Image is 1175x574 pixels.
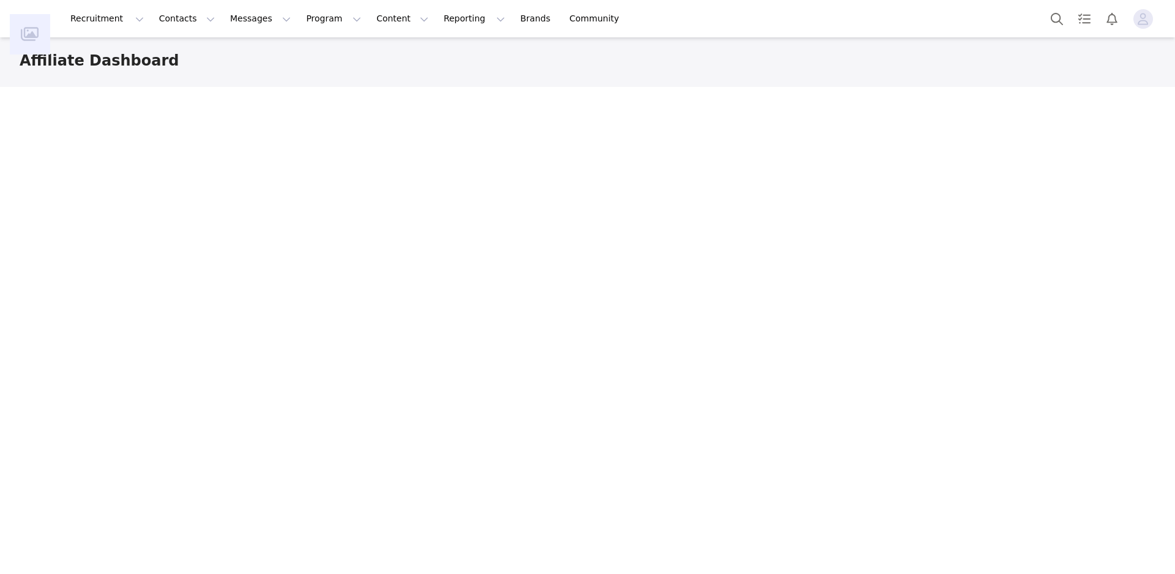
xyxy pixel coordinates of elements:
[513,5,561,32] a: Brands
[1071,5,1098,32] a: Tasks
[299,5,368,32] button: Program
[1099,5,1125,32] button: Notifications
[436,5,512,32] button: Reporting
[1126,9,1165,29] button: Profile
[152,5,222,32] button: Contacts
[63,5,151,32] button: Recruitment
[223,5,298,32] button: Messages
[1137,9,1149,29] div: avatar
[369,5,436,32] button: Content
[1043,5,1070,32] button: Search
[562,5,632,32] a: Community
[20,52,179,70] h3: Affiliate Dashboard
